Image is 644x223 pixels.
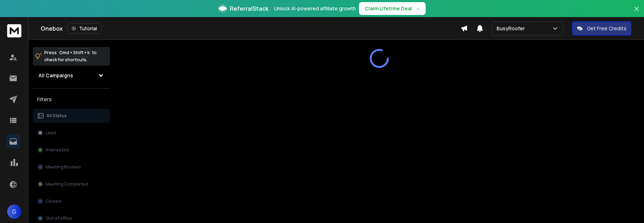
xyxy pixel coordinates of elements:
p: BusyRoofer [497,25,528,32]
h3: Filters [33,94,110,104]
button: Tutorial [67,24,102,33]
button: G [7,204,21,219]
p: Press to check for shortcuts. [44,49,97,63]
span: Cmd + Shift + k [58,48,91,57]
span: → [415,5,420,12]
button: Close banner [632,4,641,21]
button: Claim Lifetime Deal→ [359,2,426,15]
button: All Campaigns [33,68,110,83]
div: Onebox [41,24,461,33]
p: Unlock AI-powered affiliate growth [274,5,356,12]
span: ReferralStack [230,4,268,13]
p: Get Free Credits [587,25,627,32]
button: Get Free Credits [572,21,632,36]
h1: All Campaigns [39,72,73,79]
